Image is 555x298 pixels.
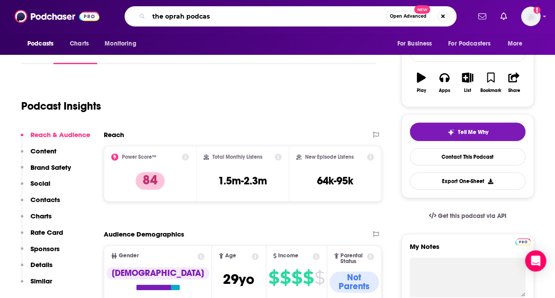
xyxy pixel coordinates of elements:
a: Get this podcast via API [422,205,513,227]
div: Share [508,88,520,93]
h2: New Episode Listens [305,154,354,160]
span: 29 yo [223,271,254,288]
span: Logged in as Morgan16 [521,7,540,26]
button: open menu [442,35,503,52]
h1: Podcast Insights [21,99,101,113]
p: Contacts [30,195,60,204]
input: Search podcasts, credits, & more... [149,9,386,23]
span: $ [291,271,302,285]
a: Show notifications dropdown [497,9,510,24]
span: More [508,38,523,50]
button: Details [21,260,53,277]
p: Similar [30,277,52,285]
span: $ [268,271,279,285]
img: tell me why sparkle [447,129,454,136]
div: [DEMOGRAPHIC_DATA] [106,267,209,279]
button: Sponsors [21,245,60,261]
button: Charts [21,212,52,228]
span: Age [225,253,236,259]
p: Charts [30,212,52,220]
button: Reach & Audience [21,130,90,147]
img: User Profile [521,7,540,26]
span: Podcasts [27,38,53,50]
button: Share [502,67,525,99]
span: Gender [119,253,139,259]
svg: Add a profile image [533,7,540,14]
span: $ [314,271,325,285]
h3: 1.5m-2.3m [218,174,267,187]
button: Contacts [21,195,60,212]
button: tell me why sparkleTell Me Why [410,122,525,141]
a: Contact This Podcast [410,148,525,165]
h2: Reach [104,130,124,139]
p: Sponsors [30,245,60,253]
span: Tell Me Why [458,129,488,136]
p: Details [30,260,53,269]
button: Export One-Sheet [410,172,525,190]
button: Similar [21,277,52,293]
button: Bookmark [479,67,502,99]
span: $ [280,271,291,285]
span: New [414,5,430,14]
div: Open Intercom Messenger [525,250,546,271]
img: Podchaser Pro [515,238,531,245]
button: Brand Safety [21,163,71,180]
button: Open AdvancedNew [386,11,430,22]
a: Charts [64,35,94,52]
div: Play [417,88,426,93]
img: Podchaser - Follow, Share and Rate Podcasts [15,8,99,25]
p: Brand Safety [30,163,71,172]
button: Content [21,147,57,163]
span: Get this podcast via API [438,212,506,220]
button: Apps [433,67,456,99]
span: For Podcasters [448,38,491,50]
span: Income [278,253,298,259]
div: Not Parents [329,271,379,293]
button: Play [410,67,433,99]
span: $ [303,271,313,285]
p: Social [30,179,50,187]
button: Social [21,179,50,195]
div: List [464,88,471,93]
button: open menu [502,35,534,52]
h2: Total Monthly Listens [212,154,262,160]
span: Monitoring [105,38,136,50]
h2: Audience Demographics [104,230,184,238]
label: My Notes [410,242,525,258]
span: Open Advanced [390,14,427,19]
div: Apps [439,88,450,93]
h3: 64k-95k [317,174,353,187]
button: List [456,67,479,99]
p: 84 [136,172,165,190]
button: Rate Card [21,228,63,245]
span: Charts [70,38,89,50]
p: Reach & Audience [30,130,90,139]
p: Content [30,147,57,155]
h2: Power Score™ [122,154,156,160]
div: Search podcasts, credits, & more... [125,6,457,27]
a: Show notifications dropdown [475,9,490,24]
button: open menu [391,35,443,52]
span: For Business [397,38,432,50]
p: Rate Card [30,228,63,237]
a: Pro website [515,237,531,245]
button: open menu [21,35,65,52]
span: Parental Status [340,253,366,264]
button: open menu [98,35,147,52]
div: Bookmark [480,88,501,93]
button: Show profile menu [521,7,540,26]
